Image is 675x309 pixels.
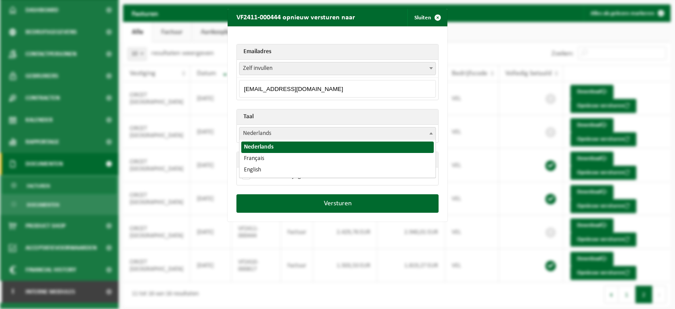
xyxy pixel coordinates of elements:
[236,194,439,213] button: Versturen
[228,9,364,25] h2: VF2411-000444 opnieuw versturen naar
[237,152,438,167] th: Emailadres
[241,142,434,153] li: Nederlands
[241,164,434,176] li: English
[407,9,446,26] button: Sluiten
[240,62,435,75] span: Zelf invullen
[239,80,436,98] input: Emailadres
[241,153,434,164] li: Français
[237,109,438,125] th: Taal
[239,62,436,75] span: Zelf invullen
[239,127,436,140] span: Nederlands
[240,127,435,140] span: Nederlands
[237,44,438,60] th: Emailadres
